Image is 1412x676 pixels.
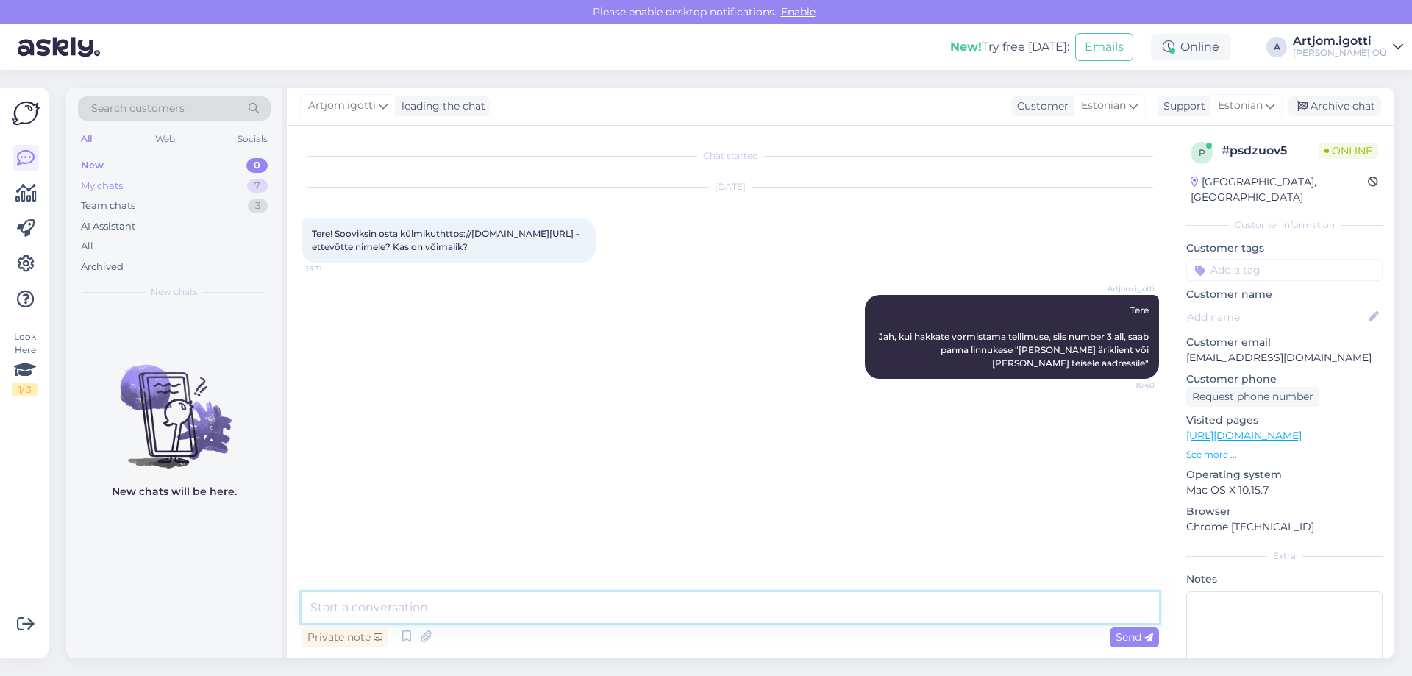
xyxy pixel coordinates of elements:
[1186,483,1383,498] p: Mac OS X 10.15.7
[1186,259,1383,281] input: Add a tag
[81,219,135,234] div: AI Assistant
[151,285,198,299] span: New chats
[1186,504,1383,519] p: Browser
[66,338,282,471] img: No chats
[12,99,40,127] img: Askly Logo
[1099,283,1155,294] span: Artjom.igotti
[1293,35,1387,47] div: Artjom.igotti
[302,180,1159,193] div: [DATE]
[1186,413,1383,428] p: Visited pages
[81,199,135,213] div: Team chats
[1222,142,1319,160] div: # psdzuov5
[1186,371,1383,387] p: Customer phone
[91,101,185,116] span: Search customers
[312,228,582,252] span: Tere! Sooviksin osta külmikuthttps://[DOMAIN_NAME][URL] - ettevõtte nimele? Kas on võimalik?
[1186,519,1383,535] p: Chrome [TECHNICAL_ID]
[1075,33,1133,61] button: Emails
[1116,630,1153,644] span: Send
[1186,429,1302,442] a: [URL][DOMAIN_NAME]
[1293,35,1403,59] a: Artjom.igotti[PERSON_NAME] OÜ
[152,129,178,149] div: Web
[247,179,268,193] div: 7
[1151,34,1231,60] div: Online
[1186,287,1383,302] p: Customer name
[396,99,485,114] div: leading the chat
[1186,387,1319,407] div: Request phone number
[777,5,820,18] span: Enable
[1011,99,1069,114] div: Customer
[81,260,124,274] div: Archived
[1081,98,1126,114] span: Estonian
[306,263,361,274] span: 15:31
[1186,350,1383,366] p: [EMAIL_ADDRESS][DOMAIN_NAME]
[950,38,1069,56] div: Try free [DATE]:
[1199,147,1205,158] span: p
[1186,572,1383,587] p: Notes
[1099,380,1155,391] span: 16:40
[308,98,376,114] span: Artjom.igotti
[1186,467,1383,483] p: Operating system
[950,40,982,54] b: New!
[1191,174,1368,205] div: [GEOGRAPHIC_DATA], [GEOGRAPHIC_DATA]
[1218,98,1263,114] span: Estonian
[78,129,95,149] div: All
[248,199,268,213] div: 3
[235,129,271,149] div: Socials
[1266,37,1287,57] div: A
[1186,549,1383,563] div: Extra
[1186,241,1383,256] p: Customer tags
[81,239,93,254] div: All
[1186,335,1383,350] p: Customer email
[1293,47,1387,59] div: [PERSON_NAME] OÜ
[302,627,388,647] div: Private note
[1186,448,1383,461] p: See more ...
[1187,309,1366,325] input: Add name
[1319,143,1378,159] span: Online
[879,305,1151,369] span: Tere Jah, kui hakkate vormistama tellimuse, siis number 3 all, saab panna linnukese "[PERSON_NAME...
[112,484,237,499] p: New chats will be here.
[12,383,38,396] div: 1 / 3
[246,158,268,173] div: 0
[81,158,104,173] div: New
[1288,96,1381,116] div: Archive chat
[81,179,123,193] div: My chats
[1158,99,1205,114] div: Support
[12,330,38,396] div: Look Here
[1186,218,1383,232] div: Customer information
[302,149,1159,163] div: Chat started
